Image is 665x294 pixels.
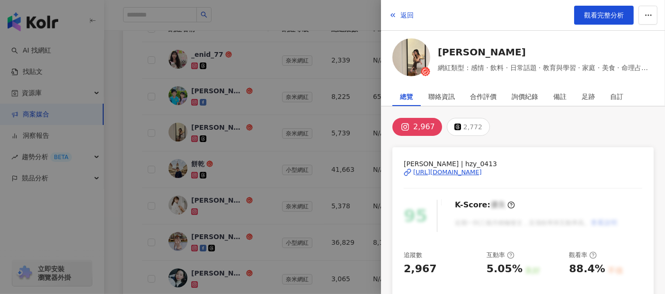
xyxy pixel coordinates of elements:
[455,200,515,210] div: K-Score :
[463,120,482,134] div: 2,772
[487,262,523,276] div: 5.05%
[404,159,642,169] span: [PERSON_NAME] | hzy_0413
[569,251,597,259] div: 觀看率
[584,11,624,19] span: 觀看完整分析
[400,87,413,106] div: 總覽
[413,120,435,134] div: 2,967
[404,262,437,276] div: 2,967
[438,45,654,59] a: [PERSON_NAME]
[392,38,430,80] a: KOL Avatar
[582,87,595,106] div: 足跡
[470,87,497,106] div: 合作評價
[512,87,538,106] div: 詢價紀錄
[487,251,514,259] div: 互動率
[392,118,442,136] button: 2,967
[404,168,642,177] a: [URL][DOMAIN_NAME]
[404,251,422,259] div: 追蹤數
[574,6,634,25] a: 觀看完整分析
[447,118,490,136] button: 2,772
[438,62,654,73] span: 網紅類型：感情 · 飲料 · 日常話題 · 教育與學習 · 家庭 · 美食 · 命理占卜 · 旅遊
[610,87,623,106] div: 自訂
[428,87,455,106] div: 聯絡資訊
[553,87,567,106] div: 備註
[400,11,414,19] span: 返回
[392,38,430,76] img: KOL Avatar
[413,168,482,177] div: [URL][DOMAIN_NAME]
[389,6,414,25] button: 返回
[569,262,605,276] div: 88.4%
